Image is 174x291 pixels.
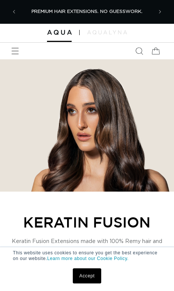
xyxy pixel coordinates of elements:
[87,30,127,34] img: aqualyna.com
[4,238,170,262] p: Keratin Fusion Extensions made with 100% Remy hair and Italian keratin bonds. Seamless color, nat...
[152,3,168,20] button: Next announcement
[7,43,24,59] summary: Menu
[73,268,101,283] a: Accept
[131,43,147,59] summary: Search
[47,256,129,261] a: Learn more about our Cookie Policy.
[24,214,151,230] h2: KERATIN FUSION
[6,3,22,20] button: Previous announcement
[47,30,72,35] img: Aqua Hair Extensions
[13,250,161,262] p: This website uses cookies to ensure you get the best experience on our website.
[31,9,143,14] span: PREMIUM HAIR EXTENSIONS. NO GUESSWORK.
